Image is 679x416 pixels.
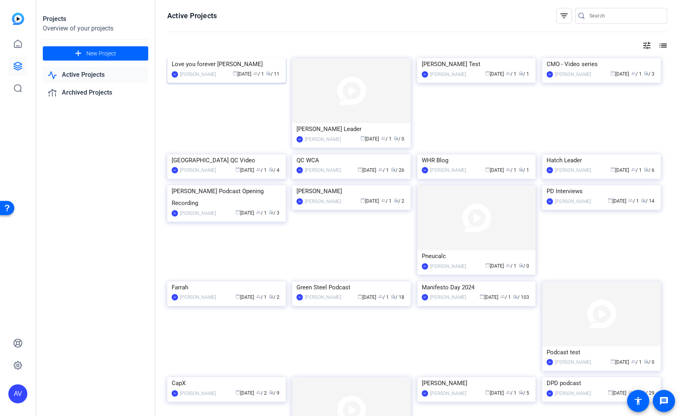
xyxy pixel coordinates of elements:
[269,390,279,396] span: / 9
[555,358,591,366] div: [PERSON_NAME]
[547,377,656,389] div: DPD podcast
[296,294,303,300] div: AV
[422,377,532,389] div: [PERSON_NAME]
[172,154,281,166] div: [GEOGRAPHIC_DATA] QC Video
[391,294,404,300] span: / 18
[269,294,279,300] span: / 2
[518,167,529,173] span: / 1
[547,359,553,365] div: AV
[644,167,648,172] span: radio
[518,167,523,172] span: radio
[358,294,376,300] span: [DATE]
[518,71,529,77] span: / 1
[485,71,504,77] span: [DATE]
[266,71,279,77] span: / 11
[610,359,615,364] span: calendar_today
[378,294,389,300] span: / 1
[256,294,261,299] span: group
[485,390,490,395] span: calendar_today
[610,359,629,365] span: [DATE]
[256,390,261,395] span: group
[644,359,654,365] span: / 0
[500,294,505,299] span: group
[610,71,629,77] span: [DATE]
[506,390,516,396] span: / 1
[610,71,615,76] span: calendar_today
[555,389,591,397] div: [PERSON_NAME]
[480,294,484,299] span: calendar_today
[12,13,24,25] img: blue-gradient.svg
[381,136,392,142] span: / 1
[305,166,341,174] div: [PERSON_NAME]
[628,198,633,203] span: group
[631,359,642,365] span: / 1
[172,185,281,209] div: [PERSON_NAME] Podcast Opening Recording
[43,67,148,83] a: Active Projects
[167,11,217,21] h1: Active Projects
[269,294,274,299] span: radio
[235,390,254,396] span: [DATE]
[235,167,240,172] span: calendar_today
[296,154,406,166] div: QC WCA
[422,167,428,173] div: AV
[172,71,178,78] div: AV
[644,71,654,77] span: / 3
[235,390,240,395] span: calendar_today
[485,167,504,173] span: [DATE]
[659,396,669,406] mat-icon: message
[235,210,240,215] span: calendar_today
[86,49,116,58] span: New Project
[430,262,466,270] div: [PERSON_NAME]
[180,166,216,174] div: [PERSON_NAME]
[430,70,466,78] div: [PERSON_NAME]
[253,71,258,76] span: group
[641,198,654,204] span: / 14
[172,281,281,293] div: Farrah
[269,210,274,215] span: radio
[547,58,656,70] div: CMO - Video series
[266,71,271,76] span: radio
[642,41,652,50] mat-icon: tune
[256,210,267,216] span: / 1
[555,198,591,205] div: [PERSON_NAME]
[358,167,376,173] span: [DATE]
[644,359,648,364] span: radio
[480,294,498,300] span: [DATE]
[422,58,532,70] div: [PERSON_NAME] Test
[518,71,523,76] span: radio
[296,185,406,197] div: [PERSON_NAME]
[608,390,612,395] span: calendar_today
[305,198,341,205] div: [PERSON_NAME]
[235,210,254,216] span: [DATE]
[172,377,281,389] div: CapX
[233,71,251,77] span: [DATE]
[253,71,264,77] span: / 1
[518,263,529,269] span: / 0
[547,71,553,78] div: AV
[644,71,648,76] span: radio
[641,198,646,203] span: radio
[296,281,406,293] div: Green Steel Podcast
[513,294,518,299] span: radio
[633,396,643,406] mat-icon: accessibility
[296,167,303,173] div: AV
[485,167,490,172] span: calendar_today
[394,136,398,141] span: radio
[430,293,466,301] div: [PERSON_NAME]
[422,294,428,300] div: AV
[422,263,428,270] div: AV
[394,198,404,204] span: / 2
[422,154,532,166] div: WHR Blog
[73,49,83,59] mat-icon: add
[269,167,274,172] span: radio
[485,390,504,396] span: [DATE]
[500,294,511,300] span: / 1
[235,294,254,300] span: [DATE]
[506,167,511,172] span: group
[360,136,365,141] span: calendar_today
[269,167,279,173] span: / 4
[360,198,365,203] span: calendar_today
[513,294,529,300] span: / 103
[506,263,516,269] span: / 1
[631,71,636,76] span: group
